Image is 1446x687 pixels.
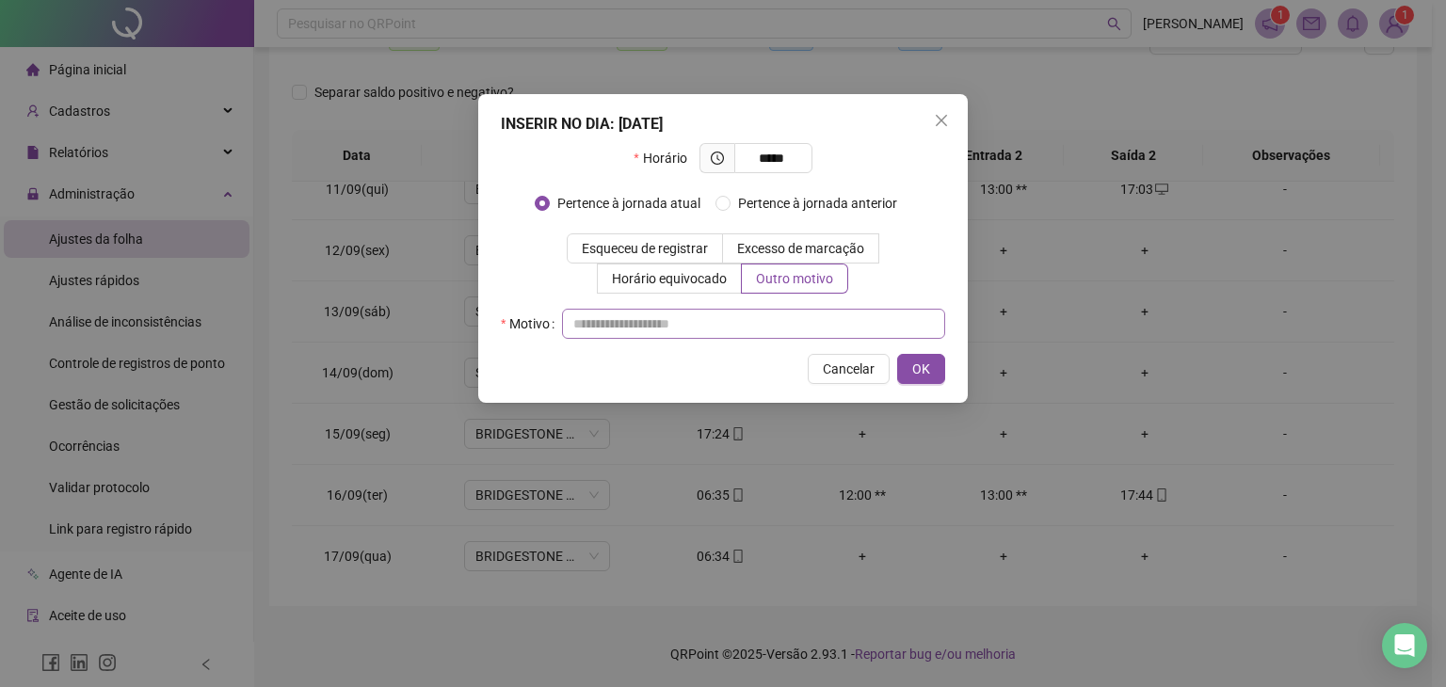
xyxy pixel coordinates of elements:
[823,359,875,379] span: Cancelar
[731,193,905,214] span: Pertence à jornada anterior
[501,309,562,339] label: Motivo
[897,354,945,384] button: OK
[612,271,727,286] span: Horário equivocado
[926,105,956,136] button: Close
[634,143,699,173] label: Horário
[934,113,949,128] span: close
[737,241,864,256] span: Excesso de marcação
[756,271,833,286] span: Outro motivo
[501,113,945,136] div: INSERIR NO DIA : [DATE]
[808,354,890,384] button: Cancelar
[550,193,708,214] span: Pertence à jornada atual
[1382,623,1427,668] div: Open Intercom Messenger
[582,241,708,256] span: Esqueceu de registrar
[912,359,930,379] span: OK
[711,152,724,165] span: clock-circle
